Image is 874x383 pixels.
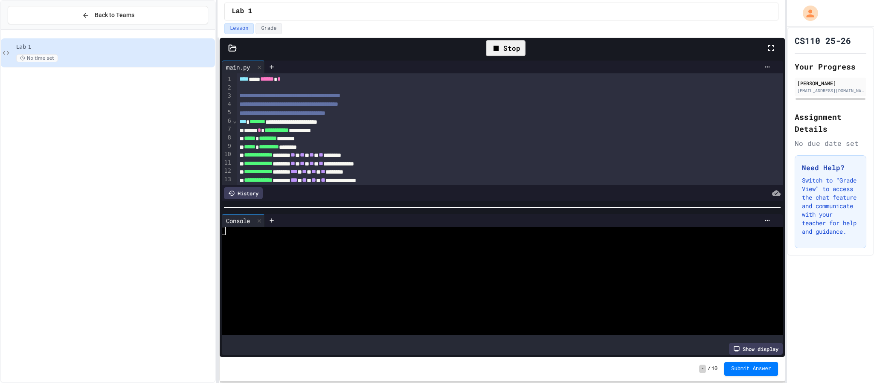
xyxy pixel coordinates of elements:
[222,84,232,92] div: 2
[222,142,232,151] div: 9
[256,23,282,34] button: Grade
[708,366,711,372] span: /
[8,6,208,24] button: Back to Teams
[222,108,232,117] div: 5
[95,11,134,20] span: Back to Teams
[222,75,232,84] div: 1
[795,111,866,135] h2: Assignment Details
[486,40,526,56] div: Stop
[729,343,783,355] div: Show display
[797,87,864,94] div: [EMAIL_ADDRESS][DOMAIN_NAME]
[795,35,851,46] h1: CS110 25-26
[222,63,254,72] div: main.py
[224,23,254,34] button: Lesson
[794,3,820,23] div: My Account
[222,117,232,125] div: 6
[232,117,237,124] span: Fold line
[724,362,778,376] button: Submit Answer
[222,216,254,225] div: Console
[711,366,717,372] span: 10
[224,187,263,199] div: History
[232,6,252,17] span: Lab 1
[802,162,859,173] h3: Need Help?
[222,92,232,100] div: 3
[222,214,265,227] div: Console
[795,138,866,148] div: No due date set
[802,176,859,236] p: Switch to "Grade View" to access the chat feature and communicate with your teacher for help and ...
[16,44,213,51] span: Lab 1
[222,159,232,167] div: 11
[16,54,58,62] span: No time set
[222,183,232,192] div: 14
[795,61,866,73] h2: Your Progress
[222,133,232,142] div: 8
[222,125,232,133] div: 7
[699,365,706,373] span: -
[222,100,232,109] div: 4
[222,150,232,159] div: 10
[222,175,232,184] div: 13
[222,61,265,73] div: main.py
[222,167,232,175] div: 12
[731,366,771,372] span: Submit Answer
[797,79,864,87] div: [PERSON_NAME]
